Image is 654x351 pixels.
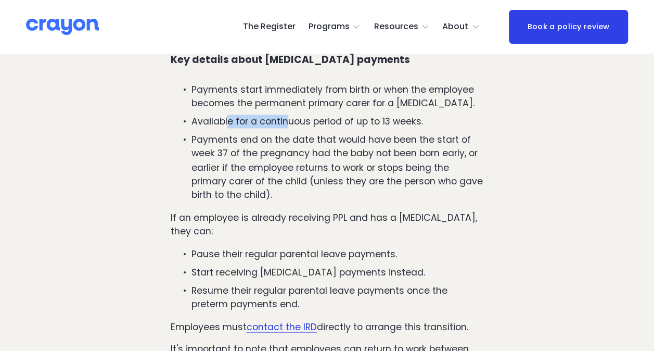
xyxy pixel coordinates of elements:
[171,210,483,238] p: If an employee is already receiving PPL and has a [MEDICAL_DATA], they can:
[171,320,483,333] p: Employees must directly to arrange this transition.
[171,54,483,66] h4: Key details about [MEDICAL_DATA] payments
[191,265,483,279] p: Start receiving [MEDICAL_DATA] payments instead.
[191,283,483,311] p: Resume their regular parental leave payments once the preterm payments end.
[191,83,483,110] p: Payments start immediately from birth or when the employee becomes the permanent primary carer fo...
[191,247,483,260] p: Pause their regular parental leave payments.
[309,19,350,34] span: Programs
[243,19,296,35] a: The Register
[247,320,317,333] a: contact the IRD
[374,19,418,34] span: Resources
[191,115,483,128] p: Available for a continuous period of up to 13 weeks.
[374,19,429,35] a: folder dropdown
[442,19,468,34] span: About
[442,19,480,35] a: folder dropdown
[509,10,627,44] a: Book a policy review
[191,133,483,201] p: Payments end on the date that would have been the start of week 37 of the pregnancy had the baby ...
[26,18,99,36] img: Crayon
[309,19,361,35] a: folder dropdown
